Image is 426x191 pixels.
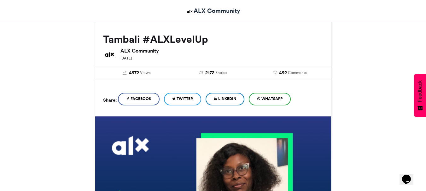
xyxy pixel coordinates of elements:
[120,56,132,60] small: [DATE]
[215,70,227,76] span: Entries
[164,93,201,105] a: Twitter
[129,70,139,76] span: 4972
[218,96,236,102] span: LinkedIn
[103,34,323,45] h2: Tambali #ALXLevelUp
[205,70,214,76] span: 2172
[249,93,291,105] a: WhatsApp
[103,48,116,61] img: ALX Community
[103,96,117,104] h5: Share:
[177,96,193,102] span: Twitter
[279,70,287,76] span: 492
[118,93,160,105] a: Facebook
[206,93,244,105] a: LinkedIn
[414,74,426,117] button: Feedback - Show survey
[131,96,151,102] span: Facebook
[288,70,306,76] span: Comments
[256,70,323,76] a: 492 Comments
[186,6,240,15] a: ALX Community
[179,70,247,76] a: 2172 Entries
[186,8,194,15] img: ALX Community
[120,48,323,53] h6: ALX Community
[400,166,420,185] iframe: chat widget
[103,70,170,76] a: 4972 Views
[261,96,283,102] span: WhatsApp
[140,70,150,76] span: Views
[417,80,423,102] span: Feedback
